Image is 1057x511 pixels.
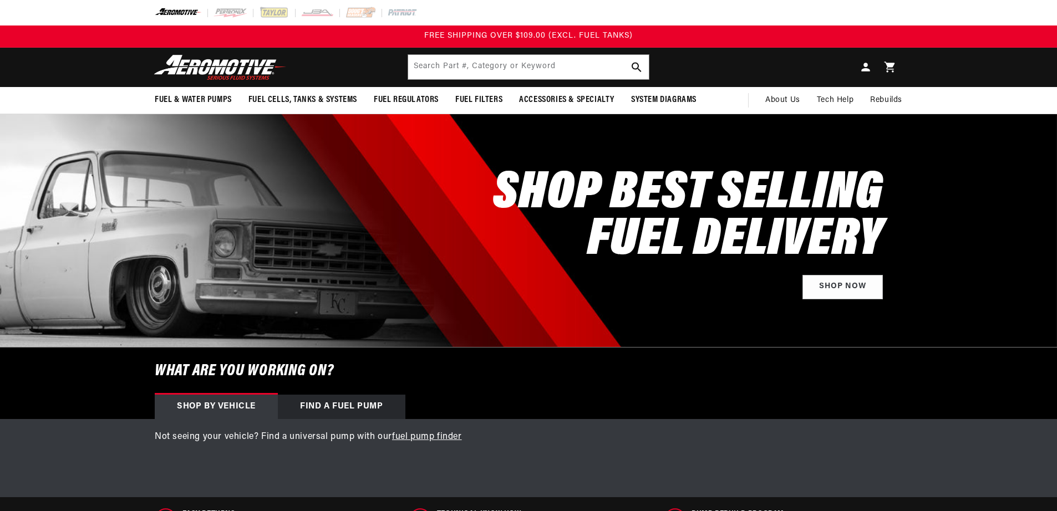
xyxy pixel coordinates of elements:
summary: System Diagrams [623,87,705,113]
span: Fuel Cells, Tanks & Systems [248,94,357,106]
span: Tech Help [817,94,853,106]
a: fuel pump finder [392,432,462,441]
summary: Accessories & Specialty [511,87,623,113]
summary: Fuel Regulators [365,87,447,113]
button: Search Part #, Category or Keyword [624,55,649,79]
p: Not seeing your vehicle? Find a universal pump with our [155,430,902,444]
h2: SHOP BEST SELLING FUEL DELIVERY [493,171,883,264]
span: About Us [765,96,800,104]
summary: Fuel & Water Pumps [146,87,240,113]
div: Shop by vehicle [155,395,278,419]
span: Fuel & Water Pumps [155,94,232,106]
img: Aeromotive [151,54,289,80]
div: Find a Fuel Pump [278,395,405,419]
span: System Diagrams [631,94,697,106]
summary: Fuel Filters [447,87,511,113]
summary: Tech Help [809,87,862,114]
a: Shop Now [802,275,883,300]
span: Accessories & Specialty [519,94,614,106]
span: Fuel Filters [455,94,502,106]
h6: What are you working on? [127,348,930,395]
input: Search Part #, Category or Keyword [408,55,649,79]
span: Fuel Regulators [374,94,439,106]
a: About Us [757,87,809,114]
summary: Fuel Cells, Tanks & Systems [240,87,365,113]
span: FREE SHIPPING OVER $109.00 (EXCL. FUEL TANKS) [424,32,633,40]
summary: Rebuilds [862,87,911,114]
span: Rebuilds [870,94,902,106]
